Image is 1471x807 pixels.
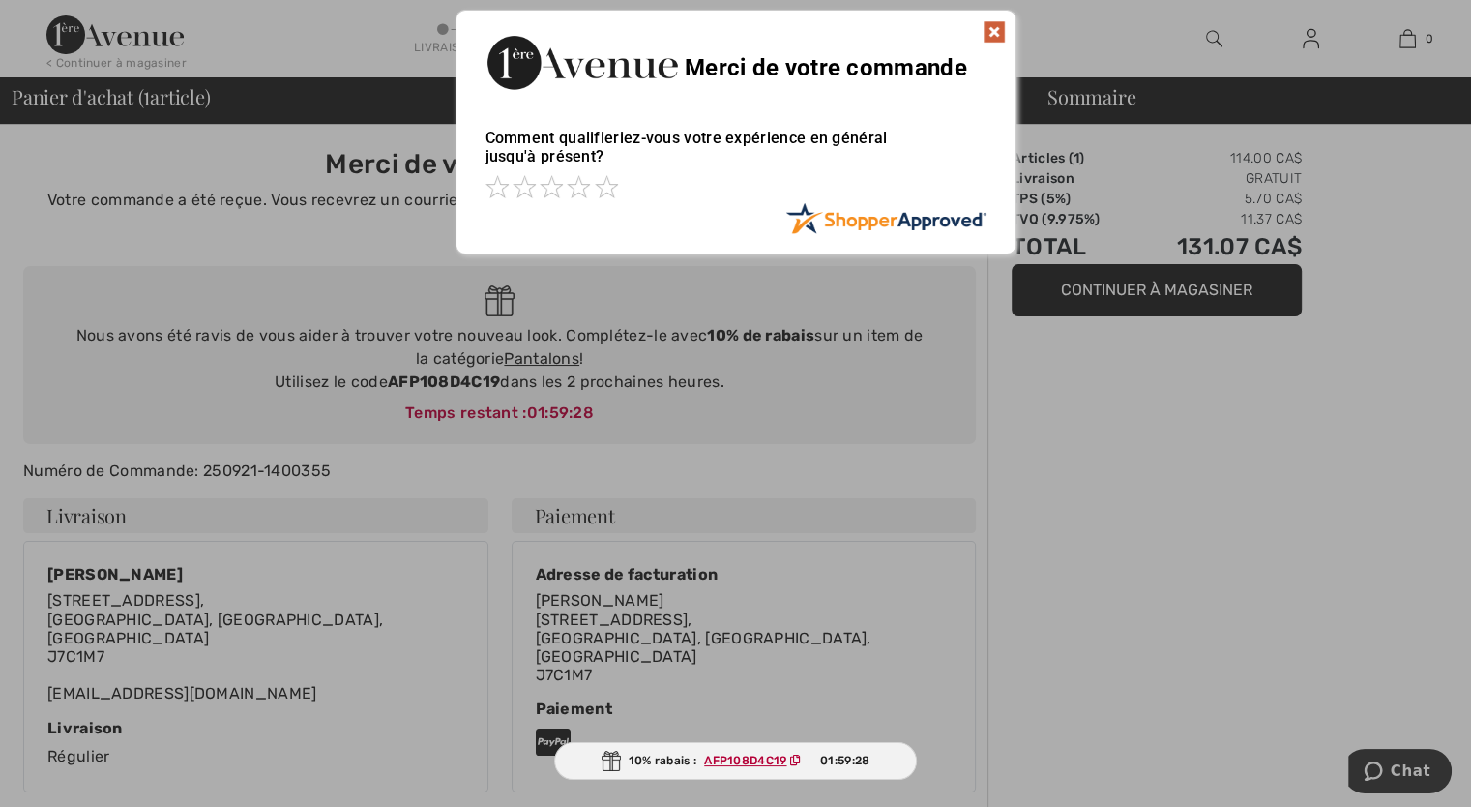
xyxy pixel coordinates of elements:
[554,742,918,780] div: 10% rabais :
[983,20,1006,44] img: x
[43,14,82,31] span: Chat
[820,752,869,769] span: 01:59:28
[685,54,967,81] span: Merci de votre commande
[602,751,621,771] img: Gift.svg
[485,30,679,95] img: Merci de votre commande
[485,109,986,202] div: Comment qualifieriez-vous votre expérience en général jusqu'à présent?
[704,754,786,767] ins: AFP108D4C19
